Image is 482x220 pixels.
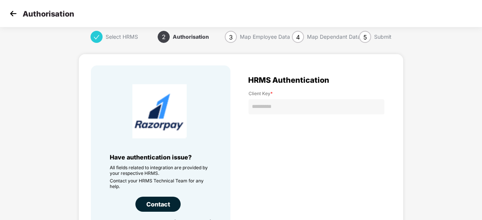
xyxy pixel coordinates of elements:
div: Authorisation [173,31,209,43]
span: Have authentication issue? [110,153,192,161]
p: Authorisation [23,9,74,18]
span: 3 [229,33,233,41]
img: HRMS Company Icon [132,84,187,138]
span: 5 [363,33,367,41]
div: Map Dependant Data [307,31,361,43]
div: Submit [374,31,391,43]
span: HRMS Authentication [248,77,329,83]
p: All fields related to integration are provided by your respective HRMS. [110,165,212,176]
img: svg+xml;base64,PHN2ZyB4bWxucz0iaHR0cDovL3d3dy53My5vcmcvMjAwMC9zdmciIHdpZHRoPSIzMCIgaGVpZ2h0PSIzMC... [8,8,19,19]
div: Contact [135,197,181,212]
div: Map Employee Data [240,31,290,43]
p: Contact your HRMS Technical Team for any help. [110,178,212,189]
span: check [94,34,100,40]
label: Client Key [249,91,384,96]
span: 4 [296,33,300,41]
div: Select HRMS [106,31,138,43]
span: 2 [162,33,166,41]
